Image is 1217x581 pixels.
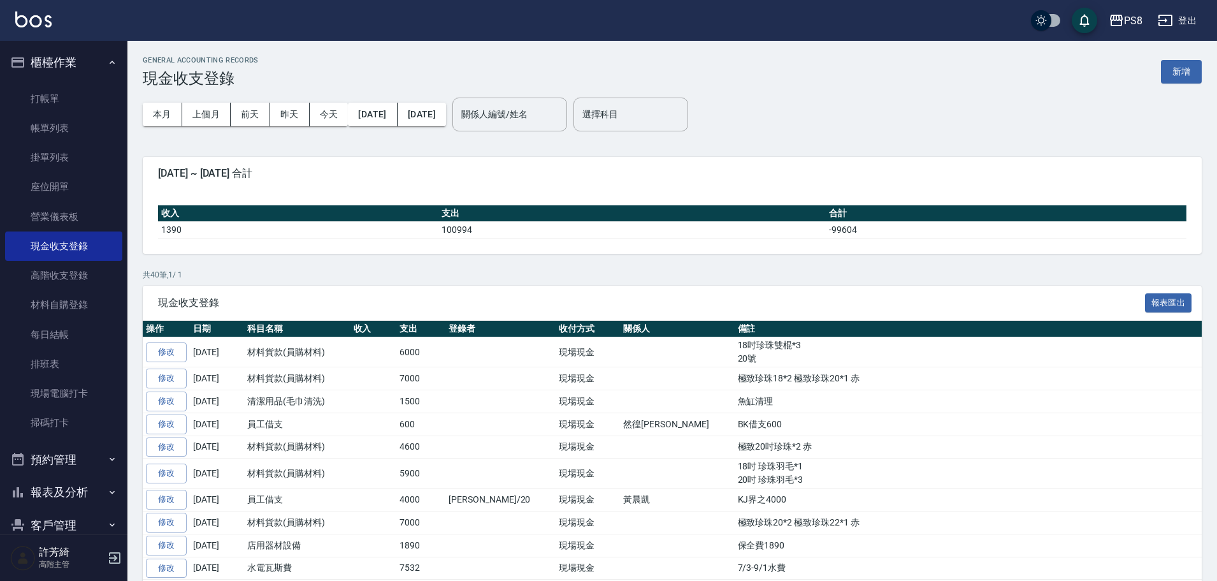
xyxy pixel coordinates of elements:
a: 營業儀表板 [5,202,122,232]
td: 材料貨款(員購材料) [244,511,350,534]
td: 1390 [158,221,438,238]
td: 7/3-9/1水費 [735,557,1202,580]
td: KJ界之4000 [735,489,1202,511]
th: 收入 [158,205,438,222]
button: 登出 [1153,9,1202,33]
td: [DATE] [190,459,244,489]
td: 水電瓦斯費 [244,557,350,580]
a: 報表匯出 [1145,296,1192,308]
th: 收付方式 [556,321,620,337]
td: [DATE] [190,534,244,557]
button: 預約管理 [5,443,122,476]
span: [DATE] ~ [DATE] 合計 [158,167,1186,180]
th: 備註 [735,321,1202,337]
button: 上個月 [182,103,231,126]
td: 7000 [396,511,445,534]
td: 清潔用品(毛巾清洗) [244,390,350,413]
a: 掛單列表 [5,143,122,172]
td: 魚缸清理 [735,390,1202,413]
p: 高階主管 [39,559,104,570]
td: [DATE] [190,390,244,413]
td: 材料貨款(員購材料) [244,459,350,489]
span: 現金收支登錄 [158,297,1145,309]
td: 員工借支 [244,489,350,511]
button: [DATE] [348,103,397,126]
td: 600 [396,413,445,436]
a: 打帳單 [5,84,122,114]
td: 材料貨款(員購材料) [244,436,350,459]
td: 4000 [396,489,445,511]
td: 現場現金 [556,557,620,580]
td: 1890 [396,534,445,557]
td: 保全費1890 [735,534,1202,557]
button: 報表及分析 [5,476,122,509]
td: [DATE] [190,436,244,459]
td: 現場現金 [556,390,620,413]
a: 帳單列表 [5,114,122,143]
td: BK借支600 [735,413,1202,436]
button: 前天 [231,103,270,126]
button: save [1072,8,1097,33]
h5: 許芳綺 [39,546,104,559]
a: 掃碼打卡 [5,408,122,438]
td: 18吋 珍珠羽毛*1 20吋 珍珠羽毛*3 [735,459,1202,489]
a: 座位開單 [5,172,122,202]
td: 6000 [396,337,445,367]
td: 100994 [438,221,826,238]
a: 修改 [146,513,187,533]
p: 共 40 筆, 1 / 1 [143,269,1202,281]
td: 現場現金 [556,534,620,557]
td: [PERSON_NAME]/20 [445,489,556,511]
a: 材料自購登錄 [5,290,122,320]
td: [DATE] [190,367,244,390]
td: 7000 [396,367,445,390]
img: Logo [15,11,52,27]
a: 排班表 [5,349,122,379]
button: 本月 [143,103,182,126]
td: [DATE] [190,413,244,436]
a: 高階收支登錄 [5,261,122,290]
td: 員工借支 [244,413,350,436]
td: [DATE] [190,489,244,511]
a: 現場電腦打卡 [5,379,122,408]
td: 極致20吋珍珠*2 赤 [735,436,1202,459]
th: 合計 [826,205,1186,222]
a: 現金收支登錄 [5,232,122,261]
th: 日期 [190,321,244,337]
button: 櫃檯作業 [5,46,122,79]
td: 極致珍珠18*2 極致珍珠20*1 赤 [735,367,1202,390]
div: PS8 [1124,13,1142,29]
td: 店用器材設備 [244,534,350,557]
th: 關係人 [620,321,734,337]
button: [DATE] [398,103,446,126]
th: 操作 [143,321,190,337]
td: 現場現金 [556,489,620,511]
td: 現場現金 [556,511,620,534]
h2: GENERAL ACCOUNTING RECORDS [143,56,259,64]
td: -99604 [826,221,1186,238]
a: 修改 [146,490,187,510]
a: 修改 [146,342,187,362]
td: 材料貨款(員購材料) [244,367,350,390]
th: 收入 [350,321,397,337]
td: 現場現金 [556,413,620,436]
td: 然徨[PERSON_NAME] [620,413,734,436]
th: 支出 [438,205,826,222]
button: PS8 [1104,8,1148,34]
a: 修改 [146,369,187,388]
td: 7532 [396,557,445,580]
td: 5900 [396,459,445,489]
td: 極致珍珠20*2 極致珍珠22*1 赤 [735,511,1202,534]
a: 修改 [146,464,187,483]
button: 昨天 [270,103,310,126]
th: 支出 [396,321,445,337]
h3: 現金收支登錄 [143,70,259,87]
a: 修改 [146,438,187,457]
a: 每日結帳 [5,320,122,349]
td: [DATE] [190,557,244,580]
td: 現場現金 [556,367,620,390]
a: 新增 [1161,65,1202,77]
td: [DATE] [190,511,244,534]
button: 客戶管理 [5,509,122,542]
td: [DATE] [190,337,244,367]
